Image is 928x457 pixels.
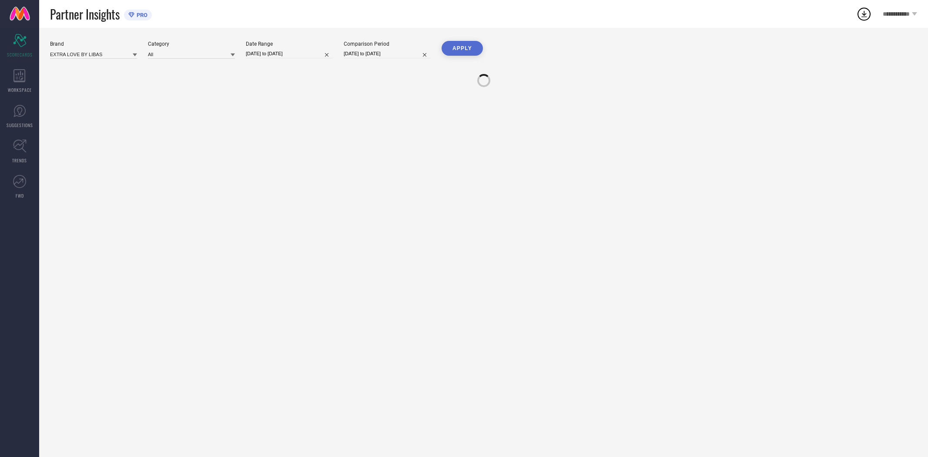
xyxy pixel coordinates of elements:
input: Select comparison period [344,49,431,58]
div: Category [148,41,235,47]
span: TRENDS [12,157,27,164]
div: Brand [50,41,137,47]
span: SUGGESTIONS [7,122,33,128]
span: FWD [16,192,24,199]
div: Comparison Period [344,41,431,47]
input: Select date range [246,49,333,58]
div: Date Range [246,41,333,47]
span: SCORECARDS [7,51,33,58]
span: Partner Insights [50,5,120,23]
button: APPLY [442,41,483,56]
span: PRO [134,12,147,18]
span: WORKSPACE [8,87,32,93]
div: Open download list [856,6,872,22]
